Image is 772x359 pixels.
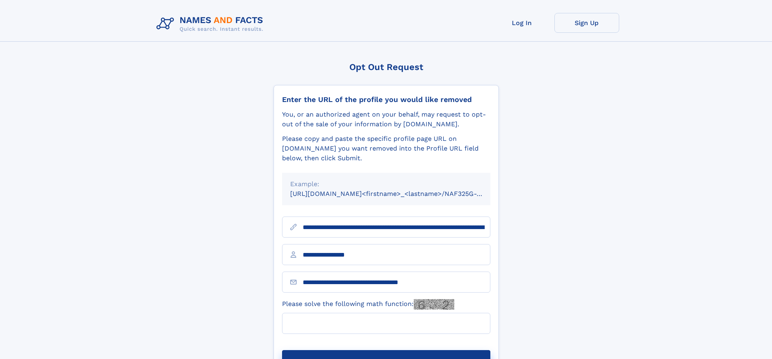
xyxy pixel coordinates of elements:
[282,110,490,129] div: You, or an authorized agent on your behalf, may request to opt-out of the sale of your informatio...
[490,13,554,33] a: Log In
[282,299,454,310] label: Please solve the following math function:
[554,13,619,33] a: Sign Up
[274,62,499,72] div: Opt Out Request
[290,190,506,198] small: [URL][DOMAIN_NAME]<firstname>_<lastname>/NAF325G-xxxxxxxx
[290,179,482,189] div: Example:
[282,95,490,104] div: Enter the URL of the profile you would like removed
[153,13,270,35] img: Logo Names and Facts
[282,134,490,163] div: Please copy and paste the specific profile page URL on [DOMAIN_NAME] you want removed into the Pr...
